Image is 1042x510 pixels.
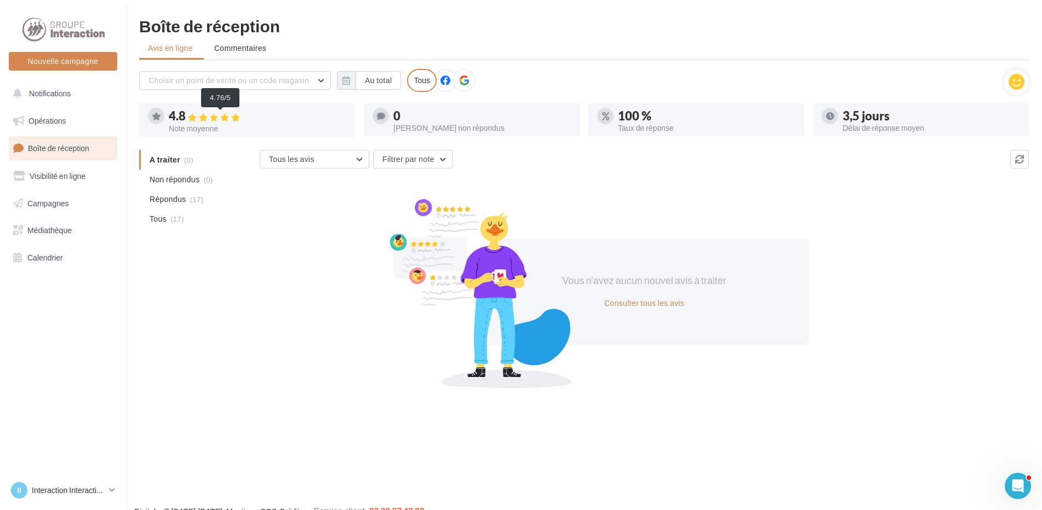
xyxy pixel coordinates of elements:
div: 3,5 jours [843,110,1020,122]
span: II [17,485,21,496]
button: Au total [337,71,401,90]
button: Nouvelle campagne [9,52,117,71]
div: 4.8 [169,110,346,123]
a: Médiathèque [7,219,119,242]
span: Choisir un point de vente ou un code magasin [148,76,309,85]
a: Visibilité en ligne [7,165,119,188]
span: (0) [204,175,213,184]
span: Tous les avis [269,154,314,164]
div: Boîte de réception [139,18,1029,34]
button: Consulter tous les avis [600,297,689,310]
button: Tous les avis [260,150,369,169]
div: Taux de réponse [618,124,795,132]
span: Notifications [29,89,71,98]
div: 4.76/5 [201,88,239,107]
button: Filtrer par note [373,150,453,169]
a: Calendrier [7,246,119,269]
div: [PERSON_NAME] non répondus [393,124,571,132]
div: Note moyenne [169,125,346,132]
span: (17) [190,195,203,204]
div: Délai de réponse moyen [843,124,1020,132]
span: Campagnes [27,198,69,207]
span: Commentaires [214,43,266,53]
div: Vous n'avez aucun nouvel avis à traiter [550,274,738,288]
span: Répondus [150,194,186,205]
p: Interaction Interaction Santé - [GEOGRAPHIC_DATA] [32,485,105,496]
a: Opérations [7,109,119,132]
button: Notifications [7,82,115,105]
button: Choisir un point de vente ou un code magasin [139,71,331,90]
button: Au total [356,71,401,90]
span: Opérations [28,116,66,125]
div: 100 % [618,110,795,122]
span: Calendrier [27,253,63,262]
a: Campagnes [7,192,119,215]
a: Boîte de réception [7,136,119,160]
span: Visibilité en ligne [30,171,85,181]
span: Boîte de réception [28,143,89,153]
span: (17) [170,215,184,223]
div: Tous [407,69,437,92]
span: Tous [150,213,167,224]
iframe: Intercom live chat [1005,473,1031,499]
a: II Interaction Interaction Santé - [GEOGRAPHIC_DATA] [9,480,117,501]
span: Non répondus [150,174,199,185]
div: 0 [393,110,571,122]
span: Médiathèque [27,225,72,235]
